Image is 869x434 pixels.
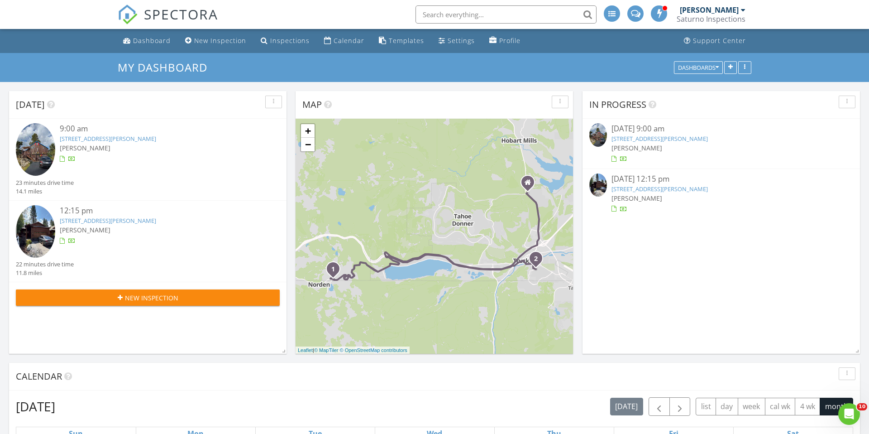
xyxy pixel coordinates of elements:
[649,397,670,416] button: Previous month
[301,138,315,151] a: Zoom out
[857,403,867,410] span: 10
[16,178,74,187] div: 23 minutes drive time
[16,205,55,258] img: 9350480%2Fcover_photos%2FZinKOuhj8aCgnbXESQWH%2Fsmall.jpg
[611,144,662,152] span: [PERSON_NAME]
[589,123,607,146] img: 9286368%2Fcover_photos%2FFa5QF395J8cv2O3qsKXO%2Fsmall.jpg
[589,98,646,111] span: In Progress
[16,289,280,306] button: New Inspection
[340,347,407,353] a: © OpenStreetMap contributors
[320,33,368,49] a: Calendar
[611,185,708,193] a: [STREET_ADDRESS][PERSON_NAME]
[301,124,315,138] a: Zoom in
[181,33,250,49] a: New Inspection
[60,217,156,225] a: [STREET_ADDRESS][PERSON_NAME]
[16,123,280,196] a: 9:00 am [STREET_ADDRESS][PERSON_NAME] [PERSON_NAME] 23 minutes drive time 14.1 miles
[119,33,174,49] a: Dashboard
[60,144,110,152] span: [PERSON_NAME]
[669,397,691,416] button: Next month
[16,98,45,111] span: [DATE]
[680,33,750,49] a: Support Center
[677,14,745,24] div: Saturno Inspections
[499,36,520,45] div: Profile
[680,5,739,14] div: [PERSON_NAME]
[16,370,62,382] span: Calendar
[589,174,853,214] a: [DATE] 12:15 pm [STREET_ADDRESS][PERSON_NAME] [PERSON_NAME]
[738,398,765,415] button: week
[611,135,708,143] a: [STREET_ADDRESS][PERSON_NAME]
[820,398,853,415] button: month
[674,61,723,74] button: Dashboards
[118,5,138,24] img: The Best Home Inspection Software - Spectora
[16,123,55,176] img: 9286368%2Fcover_photos%2FFa5QF395J8cv2O3qsKXO%2Fsmall.jpg
[296,347,410,354] div: |
[678,64,719,71] div: Dashboards
[765,398,796,415] button: cal wk
[389,36,424,45] div: Templates
[118,60,215,75] a: My Dashboard
[838,403,860,425] iframe: Intercom live chat
[60,135,156,143] a: [STREET_ADDRESS][PERSON_NAME]
[611,194,662,203] span: [PERSON_NAME]
[133,36,171,45] div: Dashboard
[334,36,364,45] div: Calendar
[125,293,178,303] span: New Inspection
[534,256,538,262] i: 2
[60,226,110,234] span: [PERSON_NAME]
[331,266,335,273] i: 1
[16,187,74,196] div: 14.1 miles
[375,33,428,49] a: Templates
[696,398,716,415] button: list
[693,36,746,45] div: Support Center
[298,347,313,353] a: Leaflet
[118,12,218,31] a: SPECTORA
[415,5,597,24] input: Search everything...
[270,36,310,45] div: Inspections
[795,398,820,415] button: 4 wk
[536,258,541,264] div: 10647 Sara Bear Ln, Truckee, CA 96161
[448,36,475,45] div: Settings
[528,182,533,188] div: 10021 E Alder Creek Rd, Truckee CA 96161
[16,205,280,277] a: 12:15 pm [STREET_ADDRESS][PERSON_NAME] [PERSON_NAME] 22 minutes drive time 11.8 miles
[16,397,55,415] h2: [DATE]
[716,398,738,415] button: day
[589,174,607,197] img: 9350480%2Fcover_photos%2FZinKOuhj8aCgnbXESQWH%2Fsmall.jpg
[16,269,74,277] div: 11.8 miles
[194,36,246,45] div: New Inspection
[60,123,258,135] div: 9:00 am
[60,205,258,217] div: 12:15 pm
[611,123,831,135] div: [DATE] 9:00 am
[486,33,524,49] a: Profile
[257,33,313,49] a: Inspections
[302,98,322,111] span: Map
[16,260,74,269] div: 22 minutes drive time
[589,123,853,164] a: [DATE] 9:00 am [STREET_ADDRESS][PERSON_NAME] [PERSON_NAME]
[333,269,339,274] div: 19221 Donner Pass Rd, Norden, CA 95724
[314,347,339,353] a: © MapTiler
[610,398,643,415] button: [DATE]
[144,5,218,24] span: SPECTORA
[435,33,478,49] a: Settings
[611,174,831,185] div: [DATE] 12:15 pm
